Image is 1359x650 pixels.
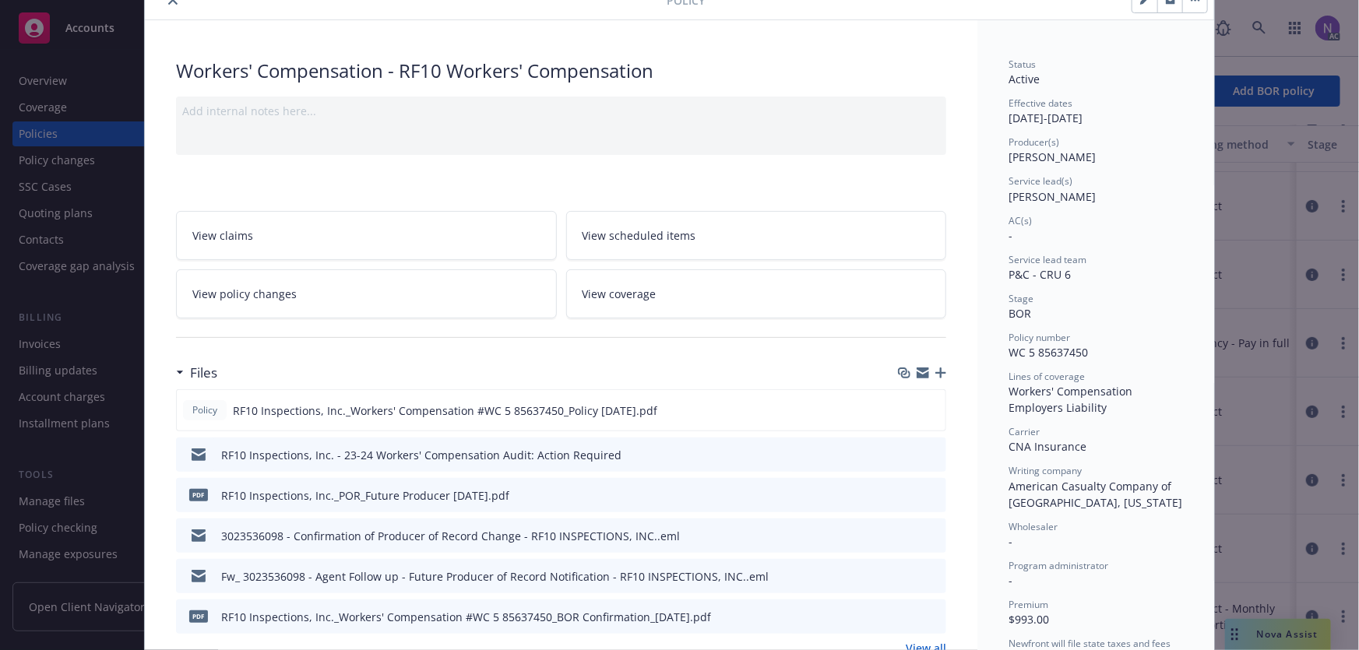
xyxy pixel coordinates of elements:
div: Fw_ 3023536098 - Agent Follow up - Future Producer of Record Notification - RF10 INSPECTIONS, INC... [221,568,769,585]
span: Producer(s) [1009,135,1059,149]
span: Premium [1009,598,1048,611]
button: preview file [926,487,940,504]
span: CNA Insurance [1009,439,1086,454]
span: [PERSON_NAME] [1009,189,1096,204]
button: preview file [926,568,940,585]
span: Policy number [1009,331,1070,344]
button: download file [901,447,914,463]
span: P&C - CRU 6 [1009,267,1071,282]
span: View policy changes [192,286,297,302]
span: - [1009,228,1012,243]
span: Lines of coverage [1009,370,1085,383]
span: Carrier [1009,425,1040,438]
span: [PERSON_NAME] [1009,149,1096,164]
button: download file [901,487,914,504]
a: View scheduled items [566,211,947,260]
div: [DATE] - [DATE] [1009,97,1183,126]
span: View scheduled items [583,227,696,244]
a: View policy changes [176,269,557,318]
button: preview file [925,402,939,419]
div: Files [176,363,217,383]
span: Stage [1009,292,1033,305]
span: - [1009,573,1012,588]
span: Service lead(s) [1009,174,1072,188]
div: Employers Liability [1009,399,1183,416]
button: preview file [926,447,940,463]
span: Service lead team [1009,253,1086,266]
span: Policy [189,403,220,417]
span: Program administrator [1009,559,1108,572]
a: View claims [176,211,557,260]
span: American Casualty Company of [GEOGRAPHIC_DATA], [US_STATE] [1009,479,1182,510]
h3: Files [190,363,217,383]
button: download file [901,609,914,625]
span: Active [1009,72,1040,86]
div: RF10 Inspections, Inc. - 23-24 Workers' Compensation Audit: Action Required [221,447,621,463]
span: WC 5 85637450 [1009,345,1088,360]
span: View claims [192,227,253,244]
span: AC(s) [1009,214,1032,227]
span: $993.00 [1009,612,1049,627]
button: download file [900,402,913,419]
div: Workers' Compensation - RF10 Workers' Compensation [176,58,946,84]
button: download file [901,568,914,585]
span: - [1009,534,1012,549]
button: preview file [926,609,940,625]
div: Workers' Compensation [1009,383,1183,399]
div: Add internal notes here... [182,103,940,119]
span: RF10 Inspections, Inc._Workers' Compensation #WC 5 85637450_Policy [DATE].pdf [233,402,657,419]
span: Status [1009,58,1036,71]
div: RF10 Inspections, Inc._POR_Future Producer [DATE].pdf [221,487,509,504]
div: 3023536098 - Confirmation of Producer of Record Change - RF10 INSPECTIONS, INC..eml [221,528,680,544]
span: Effective dates [1009,97,1072,110]
a: View coverage [566,269,947,318]
button: preview file [926,528,940,544]
span: View coverage [583,286,657,302]
span: pdf [189,489,208,501]
span: pdf [189,610,208,622]
span: Writing company [1009,464,1082,477]
span: Wholesaler [1009,520,1058,533]
div: RF10 Inspections, Inc._Workers' Compensation #WC 5 85637450_BOR Confirmation_[DATE].pdf [221,609,711,625]
span: Newfront will file state taxes and fees [1009,637,1171,650]
span: BOR [1009,306,1031,321]
button: download file [901,528,914,544]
